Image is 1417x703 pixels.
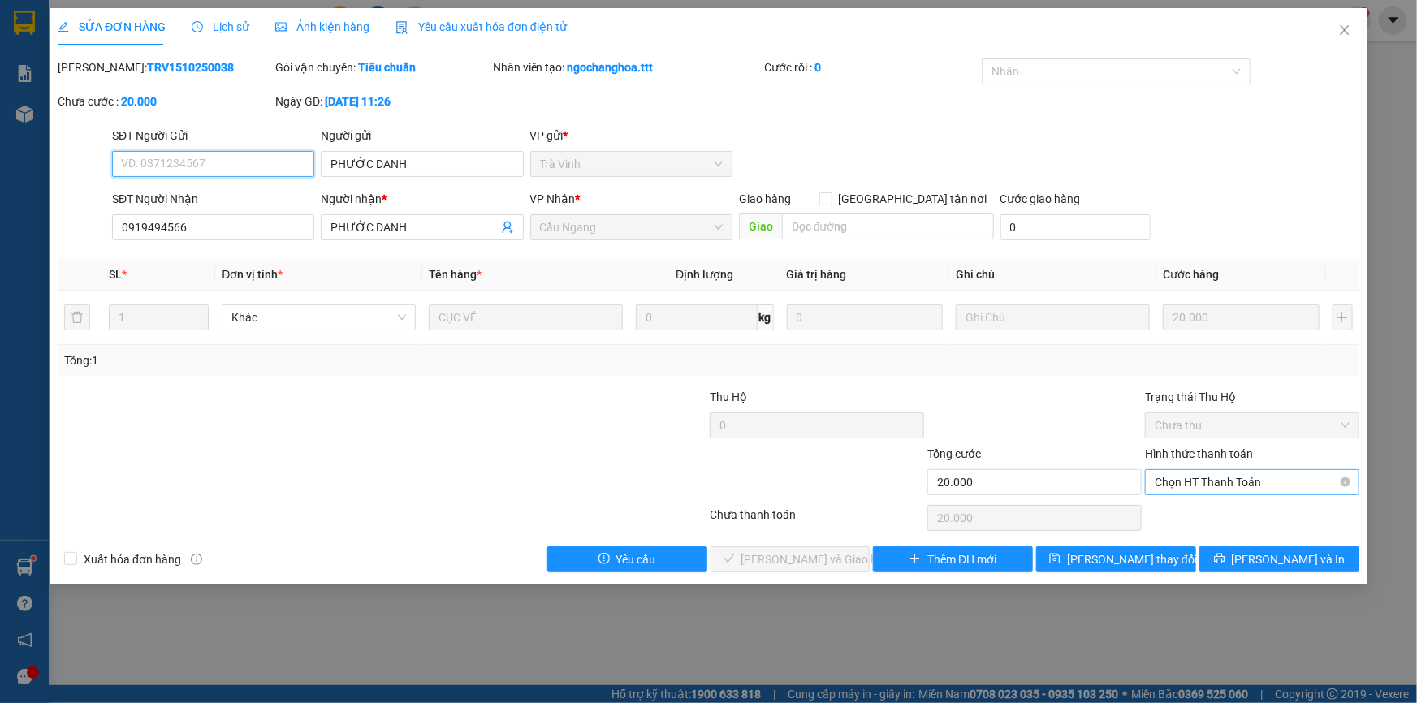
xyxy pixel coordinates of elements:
[616,550,656,568] span: Yêu cầu
[710,390,747,403] span: Thu Hộ
[1333,304,1353,330] button: plus
[1155,413,1350,438] span: Chưa thu
[711,546,871,572] button: check[PERSON_NAME] và Giao hàng
[64,351,547,369] div: Tổng: 1
[1214,553,1225,566] span: printer
[429,268,482,281] span: Tên hàng
[275,58,490,76] div: Gói vận chuyển:
[758,304,774,330] span: kg
[1232,550,1346,568] span: [PERSON_NAME] và In
[112,127,314,144] div: SĐT Người Gửi
[787,304,944,330] input: 0
[814,61,821,74] b: 0
[321,127,523,144] div: Người gửi
[909,553,921,566] span: plus
[192,21,203,32] span: clock-circle
[395,21,408,34] img: icon
[191,554,202,565] span: info-circle
[956,304,1150,330] input: Ghi Chú
[530,127,732,144] div: VP gửi
[1067,550,1197,568] span: [PERSON_NAME] thay đổi
[429,304,623,330] input: VD: Bàn, Ghế
[1000,192,1081,205] label: Cước giao hàng
[58,93,272,110] div: Chưa cước :
[109,268,122,281] span: SL
[873,546,1033,572] button: plusThêm ĐH mới
[147,61,234,74] b: TRV1510250038
[1145,388,1359,406] div: Trạng thái Thu Hộ
[540,215,723,239] span: Cầu Ngang
[222,268,283,281] span: Đơn vị tính
[568,61,654,74] b: ngochanghoa.ttt
[764,58,979,76] div: Cước rồi :
[949,259,1156,291] th: Ghi chú
[1322,8,1367,54] button: Close
[598,553,610,566] span: exclamation-circle
[1049,553,1061,566] span: save
[501,221,514,234] span: user-add
[192,20,249,33] span: Lịch sử
[321,190,523,208] div: Người nhận
[1145,447,1253,460] label: Hình thức thanh toán
[927,550,996,568] span: Thêm ĐH mới
[395,20,567,33] span: Yêu cầu xuất hóa đơn điện tử
[1000,214,1151,240] input: Cước giao hàng
[112,190,314,208] div: SĐT Người Nhận
[1163,268,1219,281] span: Cước hàng
[1155,470,1350,494] span: Chọn HT Thanh Toán
[58,58,272,76] div: [PERSON_NAME]:
[58,20,166,33] span: SỬA ĐƠN HÀNG
[927,447,981,460] span: Tổng cước
[1163,304,1320,330] input: 0
[325,95,391,108] b: [DATE] 11:26
[275,20,369,33] span: Ảnh kiện hàng
[58,21,69,32] span: edit
[358,61,416,74] b: Tiêu chuẩn
[275,21,287,32] span: picture
[275,93,490,110] div: Ngày GD:
[1341,477,1350,487] span: close-circle
[121,95,157,108] b: 20.000
[1338,24,1351,37] span: close
[530,192,576,205] span: VP Nhận
[782,213,994,239] input: Dọc đường
[832,190,994,208] span: [GEOGRAPHIC_DATA] tận nơi
[547,546,707,572] button: exclamation-circleYêu cầu
[787,268,847,281] span: Giá trị hàng
[1036,546,1196,572] button: save[PERSON_NAME] thay đổi
[231,305,406,330] span: Khác
[739,192,791,205] span: Giao hàng
[540,152,723,176] span: Trà Vinh
[1199,546,1359,572] button: printer[PERSON_NAME] và In
[709,506,927,534] div: Chưa thanh toán
[64,304,90,330] button: delete
[77,550,188,568] span: Xuất hóa đơn hàng
[493,58,762,76] div: Nhân viên tạo:
[676,268,733,281] span: Định lượng
[739,213,782,239] span: Giao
